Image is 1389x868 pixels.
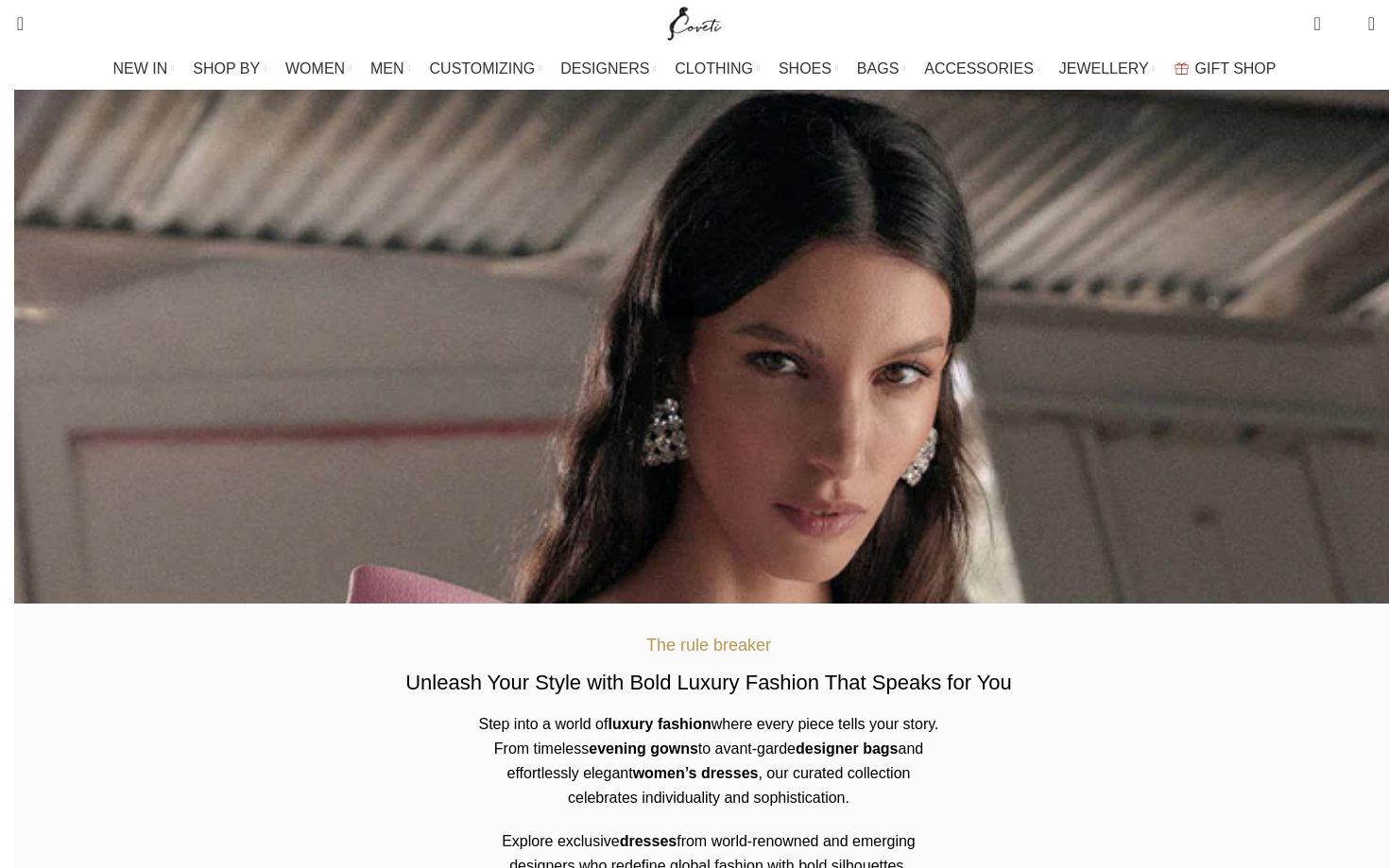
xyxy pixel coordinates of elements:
[796,740,898,757] b: designer bags
[779,50,838,88] a: SHOES
[370,50,410,88] a: MEN
[1335,5,1354,43] div: My Wishlist
[113,60,168,77] span: NEW IN
[779,60,832,77] span: SHOES
[924,60,1034,77] span: ACCESSORIES
[675,60,753,77] span: CLOTHING
[430,60,536,77] span: CUSTOMIZING
[193,60,260,77] span: SHOP BY
[193,50,266,88] a: SHOP BY
[560,50,656,88] a: DESIGNERS
[285,50,352,88] a: WOMEN
[113,50,175,88] a: NEW IN
[1059,60,1149,77] span: JEWELLERY
[560,60,649,77] span: DESIGNERS
[663,14,727,30] a: Site logo
[1059,50,1156,88] a: JEWELLERY
[285,60,345,77] span: WOMEN
[1195,60,1277,77] span: GIFT SHOP
[675,50,760,88] a: CLOTHING
[589,740,698,757] b: evening gowns
[924,50,1040,88] a: ACCESSORIES
[405,669,1012,698] h2: Unleash Your Style with Bold Luxury Fashion That Speaks for You
[5,5,24,43] a: Search
[857,50,905,88] a: BAGS
[857,60,899,77] span: BAGS
[608,716,711,732] b: luxury fashion
[1315,9,1329,24] span: 0
[5,50,1384,88] div: Main navigation
[370,60,404,77] span: MEN
[477,712,939,810] p: Step into a world of where every piece tells your story. From timeless to avant-garde and effortl...
[1304,5,1329,43] a: 0
[633,765,759,781] b: women’s dresses
[1339,19,1353,33] span: 0
[1175,62,1189,75] img: GiftBag
[1175,50,1277,88] a: GIFT SHOP
[620,833,677,849] b: dresses
[430,50,542,88] a: CUSTOMIZING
